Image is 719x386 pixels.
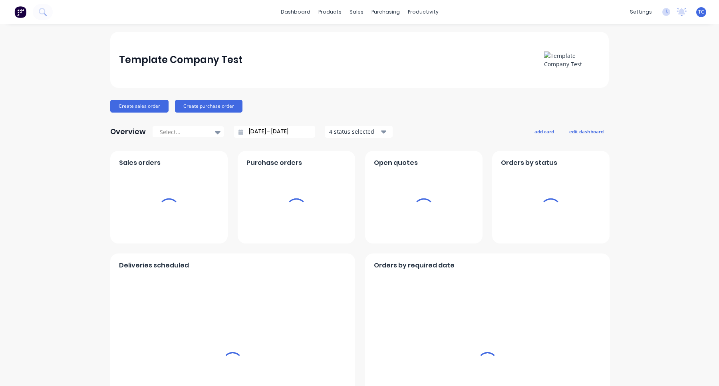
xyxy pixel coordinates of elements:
button: edit dashboard [564,126,609,137]
span: Purchase orders [246,158,302,168]
a: dashboard [277,6,314,18]
button: Create sales order [110,100,169,113]
span: Orders by status [501,158,557,168]
div: purchasing [367,6,404,18]
span: Orders by required date [374,261,455,270]
div: Overview [110,124,146,140]
button: Create purchase order [175,100,242,113]
div: sales [346,6,367,18]
img: Factory [14,6,26,18]
div: settings [626,6,656,18]
span: Sales orders [119,158,161,168]
img: Template Company Test [544,51,600,68]
span: TC [698,8,704,16]
button: 4 status selected [325,126,393,138]
div: 4 status selected [329,127,379,136]
div: Template Company Test [119,52,242,68]
span: Deliveries scheduled [119,261,189,270]
button: add card [529,126,559,137]
div: productivity [404,6,443,18]
span: Open quotes [374,158,418,168]
div: products [314,6,346,18]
